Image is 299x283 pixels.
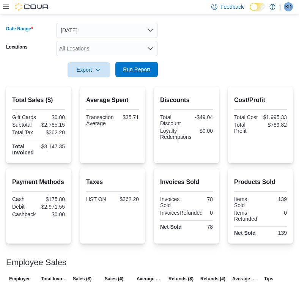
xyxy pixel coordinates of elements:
[6,26,33,32] label: Date Range
[86,114,114,126] div: Transaction Average
[115,62,158,77] button: Run Report
[6,44,28,50] label: Locations
[279,2,281,11] p: |
[188,114,213,120] div: -$49.04
[234,178,287,187] h2: Products Sold
[262,230,287,236] div: 139
[12,204,37,210] div: Debit
[220,3,244,11] span: Feedback
[12,143,34,156] strong: Total Invoiced
[232,276,258,282] span: Average Refund
[40,122,65,128] div: $2,785.15
[262,210,287,216] div: 0
[234,210,259,222] div: Items Refunded
[160,178,213,187] h2: Invoices Sold
[114,196,139,202] div: $362.20
[147,46,153,52] button: Open list of options
[123,66,150,73] span: Run Report
[250,3,266,11] input: Dark Mode
[117,114,139,120] div: $35.71
[264,276,273,282] span: Tips
[262,122,287,128] div: $789.82
[262,196,287,202] div: 139
[40,196,65,202] div: $175.80
[195,128,213,134] div: $0.00
[160,210,203,216] div: InvoicesRefunded
[68,62,110,77] button: Export
[12,178,65,187] h2: Payment Methods
[188,196,213,202] div: 78
[56,23,158,38] button: [DATE]
[15,3,49,11] img: Cova
[86,96,139,105] h2: Average Spent
[284,2,293,11] div: Kenneth D L
[12,129,37,135] div: Total Tax
[234,230,256,236] strong: Net Sold
[168,276,194,282] span: Refunds ($)
[40,114,65,120] div: $0.00
[12,96,65,105] h2: Total Sales ($)
[160,114,185,126] div: Total Discount
[40,204,65,210] div: $2,971.55
[234,96,287,105] h2: Cost/Profit
[285,2,292,11] span: KD
[12,114,37,120] div: Gift Cards
[200,276,225,282] span: Refunds (#)
[86,196,111,202] div: HST ON
[12,196,37,202] div: Cash
[12,211,37,217] div: Cashback
[234,122,259,134] div: Total Profit
[160,96,213,105] h2: Discounts
[12,122,37,128] div: Subtotal
[188,224,213,230] div: 78
[160,224,182,230] strong: Net Sold
[40,129,65,135] div: $362.20
[160,196,185,208] div: Invoices Sold
[72,62,105,77] span: Export
[40,143,65,149] div: $3,147.35
[73,276,91,282] span: Sales ($)
[40,211,65,217] div: $0.00
[234,114,259,120] div: Total Cost
[262,114,287,120] div: $1,995.33
[41,276,67,282] span: Total Invoiced
[234,196,259,208] div: Items Sold
[137,276,162,282] span: Average Sale
[9,276,31,282] span: Employee
[6,258,66,267] h3: Employee Sales
[206,210,213,216] div: 0
[160,128,192,140] div: Loyalty Redemptions
[86,178,139,187] h2: Taxes
[105,276,123,282] span: Sales (#)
